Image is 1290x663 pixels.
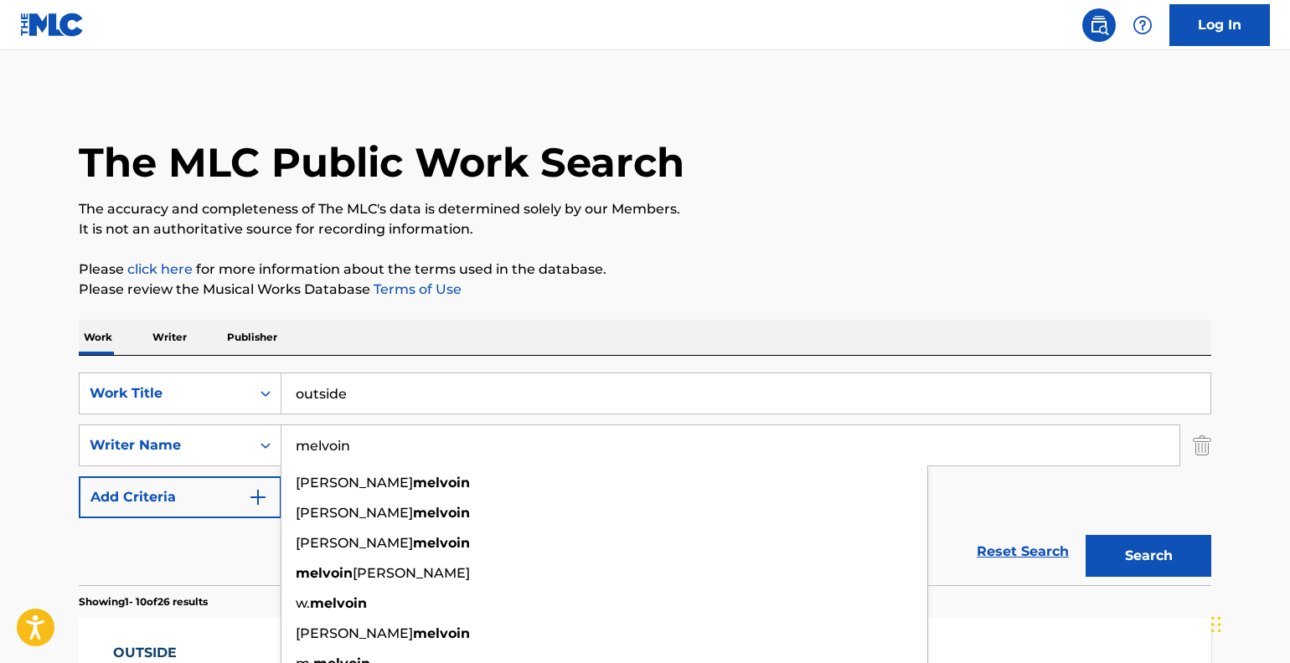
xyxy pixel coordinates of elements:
strong: melvoin [413,625,470,641]
span: [PERSON_NAME] [296,625,413,641]
p: It is not an authoritative source for recording information. [79,219,1211,239]
p: Showing 1 - 10 of 26 results [79,594,208,609]
p: Please for more information about the terms used in the database. [79,260,1211,280]
a: Public Search [1082,8,1116,42]
div: Drag [1211,599,1221,650]
strong: melvoin [413,535,470,551]
strong: melvoin [413,475,470,491]
a: click here [127,261,193,277]
img: 9d2ae6d4665cec9f34b9.svg [248,487,268,507]
span: [PERSON_NAME] [296,535,413,551]
p: Work [79,320,117,355]
h1: The MLC Public Work Search [79,137,684,188]
p: Writer [147,320,192,355]
a: Reset Search [968,533,1077,570]
img: search [1089,15,1109,35]
p: Please review the Musical Works Database [79,280,1211,300]
button: Add Criteria [79,476,281,518]
span: [PERSON_NAME] [353,565,470,581]
strong: melvoin [413,505,470,521]
span: w. [296,595,310,611]
iframe: Chat Widget [1206,583,1290,663]
form: Search Form [79,373,1211,585]
div: Work Title [90,383,240,403]
p: The accuracy and completeness of The MLC's data is determined solely by our Members. [79,199,1211,219]
strong: melvoin [310,595,367,611]
span: [PERSON_NAME] [296,505,413,521]
div: Writer Name [90,435,240,455]
a: Terms of Use [370,281,462,297]
p: Publisher [222,320,282,355]
div: OUTSIDE [113,643,270,663]
img: help [1133,15,1153,35]
div: Help [1126,8,1159,42]
img: Delete Criterion [1193,424,1211,466]
span: [PERSON_NAME] [296,475,413,491]
img: MLC Logo [20,13,85,37]
strong: melvoin [296,565,353,581]
button: Search [1086,535,1211,577]
a: Log In [1169,4,1270,46]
